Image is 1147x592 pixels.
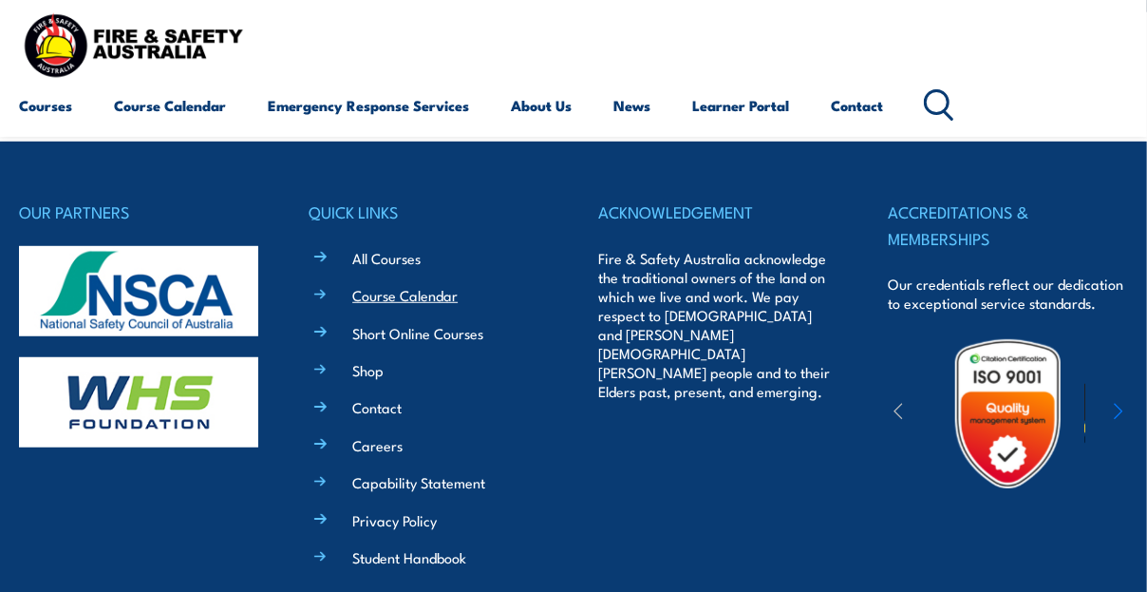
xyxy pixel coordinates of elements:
a: Contact [831,83,883,128]
a: Shop [352,360,384,380]
a: News [613,83,650,128]
a: Short Online Courses [352,323,483,343]
a: Course Calendar [114,83,226,128]
a: All Courses [352,248,421,268]
h4: OUR PARTNERS [19,199,258,225]
a: Courses [19,83,72,128]
a: Emergency Response Services [268,83,469,128]
a: Learner Portal [692,83,789,128]
a: About Us [511,83,572,128]
h4: ACCREDITATIONS & MEMBERSHIPS [889,199,1128,251]
a: Capability Statement [352,472,485,492]
img: Untitled design (19) [931,337,1085,491]
img: nsca-logo-footer [19,246,258,336]
a: Privacy Policy [352,510,437,530]
img: whs-logo-footer [19,357,258,448]
h4: ACKNOWLEDGEMENT [599,199,838,225]
a: Course Calendar [352,285,458,305]
a: Student Handbook [352,547,466,567]
a: Contact [352,397,402,417]
h4: QUICK LINKS [309,199,548,225]
a: Careers [352,435,403,455]
p: Our credentials reflect our dedication to exceptional service standards. [889,275,1128,313]
p: Fire & Safety Australia acknowledge the traditional owners of the land on which we live and work.... [599,249,838,401]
